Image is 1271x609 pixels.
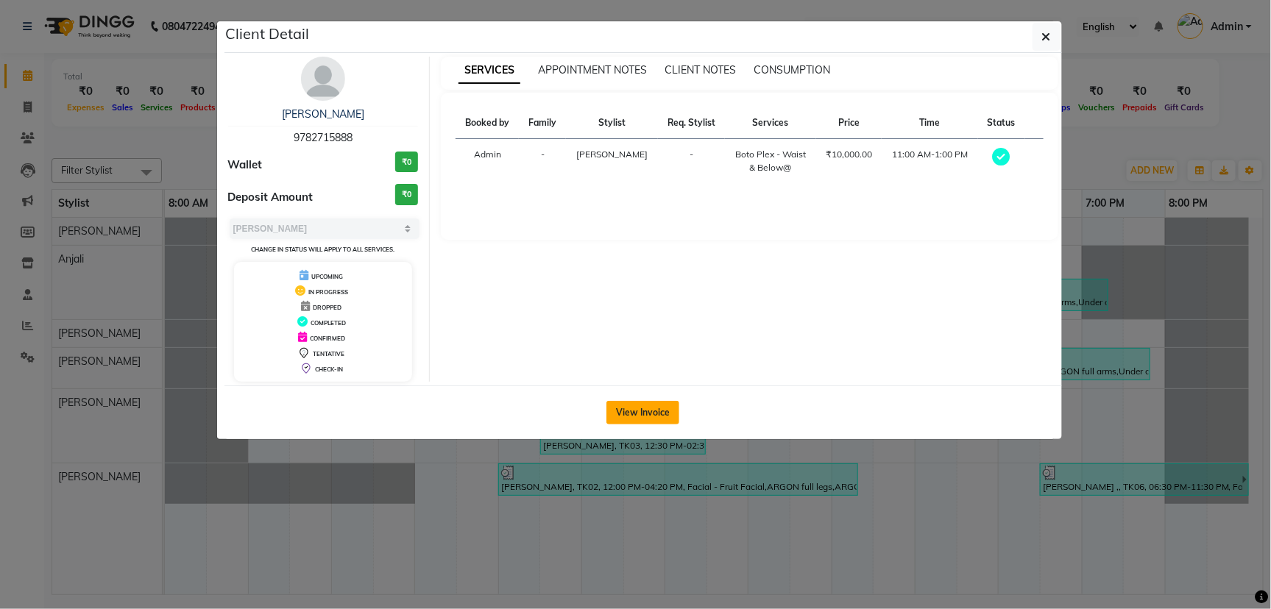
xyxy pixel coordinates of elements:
[978,107,1025,139] th: Status
[519,139,566,184] td: -
[395,184,418,205] h3: ₹0
[313,304,341,311] span: DROPPED
[456,107,519,139] th: Booked by
[228,157,263,174] span: Wallet
[311,273,343,280] span: UPCOMING
[725,107,815,139] th: Services
[313,350,344,357] span: TENTATIVE
[311,319,346,327] span: COMPLETED
[519,107,566,139] th: Family
[251,246,394,253] small: Change in status will apply to all services.
[294,131,353,144] span: 9782715888
[566,107,658,139] th: Stylist
[395,152,418,173] h3: ₹0
[459,57,520,84] span: SERVICES
[734,148,807,174] div: Boto Plex - Waist & Below@
[456,139,519,184] td: Admin
[658,107,726,139] th: Req. Stylist
[308,288,348,296] span: IN PROGRESS
[825,148,874,161] div: ₹10,000.00
[301,57,345,101] img: avatar
[226,23,310,45] h5: Client Detail
[310,335,345,342] span: CONFIRMED
[576,149,648,160] span: [PERSON_NAME]
[315,366,343,373] span: CHECK-IN
[228,189,314,206] span: Deposit Amount
[538,63,647,76] span: APPOINTMENT NOTES
[882,139,978,184] td: 11:00 AM-1:00 PM
[665,63,736,76] span: CLIENT NOTES
[816,107,882,139] th: Price
[658,139,726,184] td: -
[606,401,679,424] button: View Invoice
[754,63,830,76] span: CONSUMPTION
[282,107,364,121] a: [PERSON_NAME]
[882,107,978,139] th: Time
